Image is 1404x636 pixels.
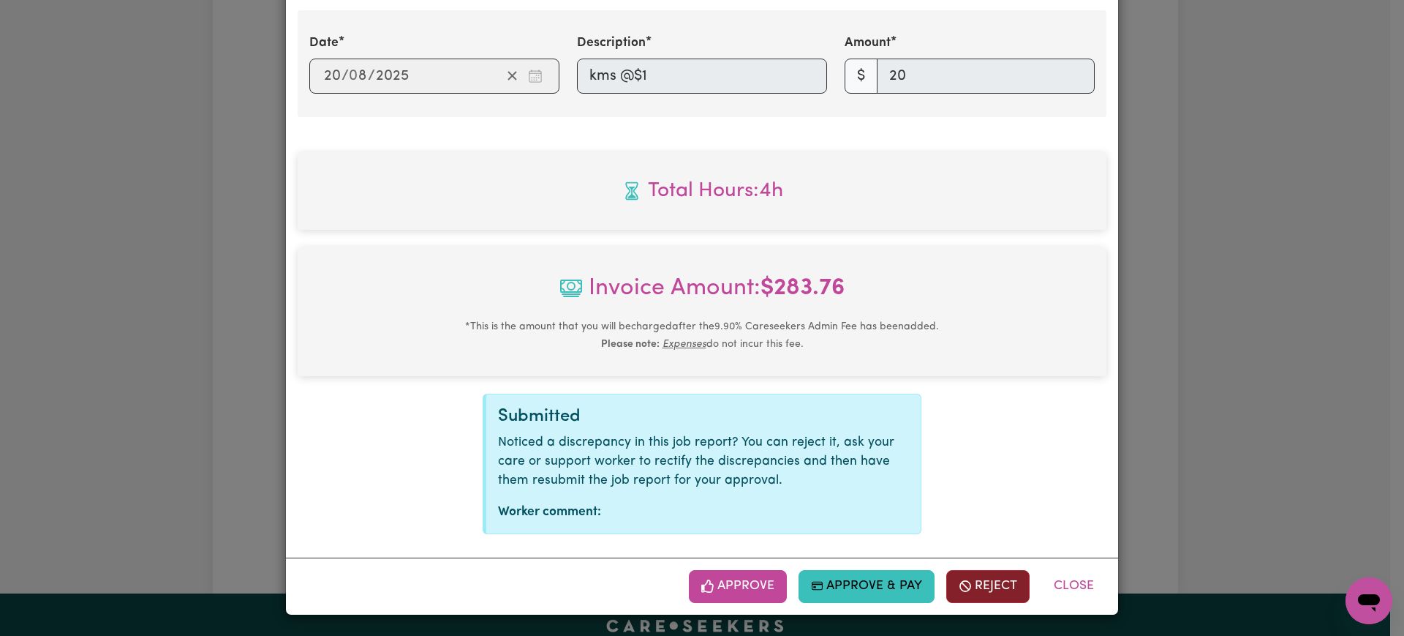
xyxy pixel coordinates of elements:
[577,59,827,94] input: kms @$1
[577,34,646,53] label: Description
[465,321,939,350] small: This is the amount that you will be charged after the 9.90 % Careseekers Admin Fee has been added...
[689,570,787,602] button: Approve
[341,68,349,84] span: /
[799,570,935,602] button: Approve & Pay
[946,570,1030,602] button: Reject
[1345,577,1392,624] iframe: Button to launch messaging window
[760,277,845,300] b: $ 283.76
[663,339,706,350] u: Expenses
[845,34,891,53] label: Amount
[309,176,1095,206] span: Total hours worked: 4 hours
[498,408,581,425] span: Submitted
[524,65,547,87] button: Enter the date of expense
[309,34,339,53] label: Date
[375,65,409,87] input: ----
[845,59,877,94] span: $
[349,69,358,83] span: 0
[498,433,909,491] p: Noticed a discrepancy in this job report? You can reject it, ask your care or support worker to r...
[309,271,1095,318] span: Invoice Amount:
[601,339,660,350] b: Please note:
[498,506,601,518] strong: Worker comment:
[1041,570,1106,602] button: Close
[501,65,524,87] button: Clear date
[350,65,368,87] input: --
[368,68,375,84] span: /
[323,65,341,87] input: --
